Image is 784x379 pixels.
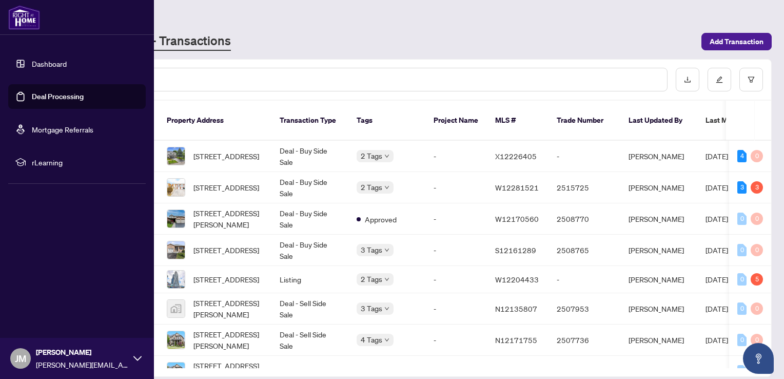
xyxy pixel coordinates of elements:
span: Approved [365,366,397,377]
span: [DATE] [705,183,728,192]
td: 2508770 [548,203,620,235]
td: Deal - Buy Side Sale [271,141,348,172]
span: 3 Tags [361,244,382,256]
th: Trade Number [548,101,620,141]
span: N12171755 [495,367,537,376]
td: [PERSON_NAME] [620,266,697,293]
button: edit [708,68,731,91]
span: rLearning [32,157,139,168]
span: [DATE] [705,245,728,255]
td: - [425,293,487,325]
span: [STREET_ADDRESS][PERSON_NAME] [193,329,263,351]
td: 2507736 [548,325,620,356]
td: - [425,235,487,266]
div: 0 [737,273,747,286]
span: down [384,248,389,253]
span: JM [15,351,26,366]
td: Deal - Sell Side Sale [271,293,348,325]
a: Dashboard [32,59,67,68]
div: 4 [737,150,747,162]
span: W12170560 [495,214,539,223]
span: Approved [365,214,397,225]
td: - [425,325,487,356]
th: Property Address [159,101,271,141]
span: down [384,154,389,159]
div: 0 [751,150,763,162]
span: 2 Tags [361,273,382,285]
span: Last Modified Date [705,115,768,126]
span: W12204433 [495,275,539,284]
span: [PERSON_NAME] [36,347,128,358]
td: - [425,203,487,235]
span: [STREET_ADDRESS] [193,182,259,193]
span: [STREET_ADDRESS] [193,274,259,285]
span: [STREET_ADDRESS] [193,244,259,256]
span: [PERSON_NAME][EMAIL_ADDRESS][DOMAIN_NAME] [36,359,128,370]
th: MLS # [487,101,548,141]
img: thumbnail-img [167,147,185,165]
div: 0 [751,302,763,315]
td: - [548,266,620,293]
span: download [684,76,691,83]
span: 2 Tags [361,150,382,162]
img: thumbnail-img [167,271,185,288]
span: [STREET_ADDRESS] [193,150,259,162]
button: Open asap [743,343,774,374]
img: thumbnail-img [167,331,185,349]
button: filter [739,68,763,91]
span: [DATE] [705,304,728,313]
div: 0 [751,244,763,256]
img: thumbnail-img [167,210,185,228]
button: download [676,68,699,91]
th: Project Name [425,101,487,141]
td: [PERSON_NAME] [620,203,697,235]
th: Tags [348,101,425,141]
img: thumbnail-img [167,179,185,196]
th: Transaction Type [271,101,348,141]
div: 0 [737,244,747,256]
span: down [384,277,389,282]
span: S12161289 [495,245,536,255]
span: down [384,185,389,190]
span: W12281521 [495,183,539,192]
td: - [425,141,487,172]
td: Deal - Buy Side Sale [271,235,348,266]
div: 0 [751,334,763,346]
span: N12171755 [495,335,537,345]
span: 4 Tags [361,334,382,346]
span: 2 Tags [361,181,382,193]
span: [STREET_ADDRESS][PERSON_NAME] [193,207,263,230]
span: down [384,306,389,311]
td: - [425,266,487,293]
span: [DATE] [705,335,728,345]
td: 2515725 [548,172,620,203]
td: [PERSON_NAME] [620,293,697,325]
img: thumbnail-img [167,300,185,317]
td: - [425,172,487,203]
div: 3 [751,181,763,194]
td: [PERSON_NAME] [620,141,697,172]
span: [DATE] [705,275,728,284]
th: Last Updated By [620,101,697,141]
a: Mortgage Referrals [32,125,93,134]
td: [PERSON_NAME] [620,172,697,203]
div: 0 [737,302,747,315]
span: [DATE] [705,151,728,161]
td: Deal - Sell Side Sale [271,325,348,356]
span: [STREET_ADDRESS][PERSON_NAME] [193,297,263,320]
span: down [384,337,389,343]
td: 2507953 [548,293,620,325]
div: 0 [737,334,747,346]
td: Listing [271,266,348,293]
span: N12135807 [495,304,537,313]
span: [DATE] [705,367,728,376]
img: thumbnail-img [167,241,185,259]
td: 2508765 [548,235,620,266]
span: Add Transaction [710,33,763,50]
span: filter [748,76,755,83]
td: [PERSON_NAME] [620,325,697,356]
span: 3 Tags [361,302,382,314]
td: [PERSON_NAME] [620,235,697,266]
td: Deal - Buy Side Sale [271,172,348,203]
div: 0 [751,213,763,225]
